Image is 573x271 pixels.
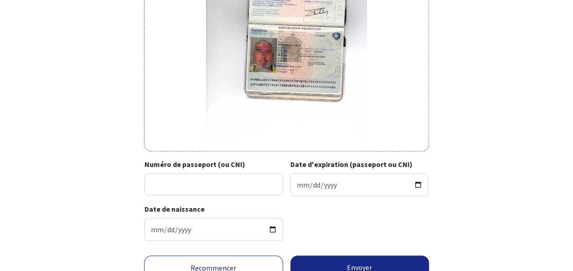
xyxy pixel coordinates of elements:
strong: Date de naissance [145,204,205,214]
strong: Numéro de passeport (ou CNI) [145,160,245,169]
strong: Date d'expiration (passeport ou CNI) [290,160,413,169]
